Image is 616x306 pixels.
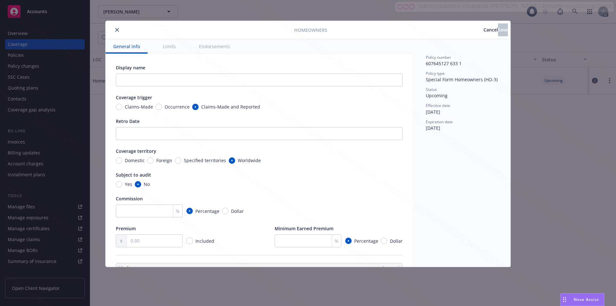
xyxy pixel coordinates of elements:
[176,208,180,214] span: %
[155,39,184,54] button: Limits
[574,297,599,302] span: Nova Assist
[426,103,450,108] span: Effective date
[294,27,327,33] span: Homeowners
[116,225,136,232] span: Premium
[238,157,261,164] span: Worldwide
[426,109,440,115] span: [DATE]
[222,208,228,214] input: Dollar
[116,104,122,110] input: Claims-Made
[229,157,235,164] input: Worldwide
[426,125,440,131] span: [DATE]
[156,157,172,164] span: Foreign
[345,238,352,244] input: Percentage
[192,104,199,110] input: Claims-Made and Reported
[560,293,604,306] button: Nova Assist
[426,76,498,83] span: Special Form Homeowners (HO-3)
[426,119,453,125] span: Expiration date
[381,238,387,244] input: Dollar
[426,60,462,66] span: 607645127 633 1
[113,26,121,34] button: close
[560,293,569,306] div: Drag to move
[125,181,132,188] span: Yes
[275,225,333,232] span: Minimum Earned Premium
[191,39,238,54] button: Endorsements
[165,103,190,110] span: Occurrence
[195,208,219,214] span: Percentage
[116,157,122,164] input: Domestic
[116,94,152,101] span: Coverage trigger
[262,263,402,273] th: Amount
[116,172,151,178] span: Subject to audit
[156,104,162,110] input: Occurrence
[127,235,182,247] input: 0.00
[175,157,181,164] input: Specified territories
[426,87,437,92] span: Status
[426,71,445,76] span: Policy type
[147,157,154,164] input: Foreign
[498,27,508,33] span: Save
[116,263,231,273] th: Limits
[498,23,508,36] button: Save
[116,118,140,124] span: Retro Date
[201,103,260,110] span: Claims-Made and Reported
[354,238,378,244] span: Percentage
[335,238,338,244] span: %
[135,181,141,188] input: No
[426,55,451,60] span: Policy number
[426,92,448,99] span: Upcoming
[106,39,148,54] button: General info
[116,196,143,202] span: Commission
[125,103,153,110] span: Claims-Made
[116,181,122,188] input: Yes
[116,148,156,154] span: Coverage territory
[231,208,244,214] span: Dollar
[195,238,214,244] span: Included
[483,23,498,36] button: Cancel
[116,65,145,71] span: Display name
[125,157,145,164] span: Domestic
[390,238,403,244] span: Dollar
[483,27,498,33] span: Cancel
[144,181,150,188] span: No
[184,157,226,164] span: Specified territories
[186,208,193,214] input: Percentage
